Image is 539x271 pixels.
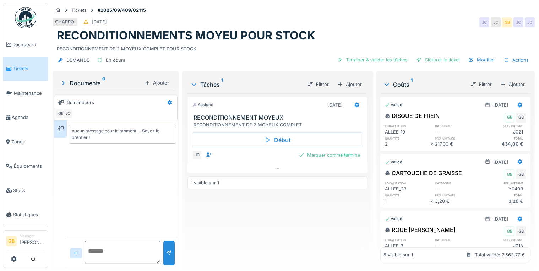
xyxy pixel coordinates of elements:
div: J021 [480,129,526,135]
div: Début [192,132,363,147]
div: 3,20 € [435,198,480,205]
div: Tickets [71,7,87,13]
h6: total [480,136,526,141]
div: JC [192,150,202,160]
a: Zones [3,130,48,154]
div: — [435,129,480,135]
div: [DATE] [493,216,508,222]
div: 434,00 € [480,141,526,147]
div: 3,20 € [480,198,526,205]
div: GB [505,169,514,179]
div: JC [513,17,523,27]
div: Demandeurs [67,99,94,106]
h6: total [480,193,526,197]
div: DEMANDE [66,57,89,64]
a: Statistiques [3,203,48,227]
div: En cours [106,57,125,64]
sup: 1 [221,80,223,89]
div: Ajouter [142,78,172,88]
div: Modifier [466,55,498,65]
div: Total validé: 2 563,77 € [475,251,525,258]
div: — [435,243,480,249]
div: JC [525,17,535,27]
h3: RECONDITIONNEMENT MOYEUX [194,114,364,121]
div: Filtrer [468,80,495,89]
div: [DATE] [493,159,508,166]
div: GB [502,17,512,27]
h6: quantité [385,193,430,197]
h6: quantité [385,136,430,141]
div: RECONDITIONNEMENT DE 2 MOYEUX COMPLET [194,121,364,128]
div: 2 [385,141,430,147]
div: ROUE [PERSON_NAME] [385,226,456,234]
h6: localisation [385,238,430,242]
img: Badge_color-CXgf-gQk.svg [15,7,36,28]
div: Assigné [192,102,213,108]
h6: ref. interne [480,181,526,185]
span: Maintenance [14,90,45,97]
div: [DATE] [92,18,107,25]
span: Équipements [14,163,45,169]
a: Maintenance [3,81,48,105]
div: JC [491,17,501,27]
div: — [435,185,480,192]
div: Validé [385,102,402,108]
div: GB [505,226,514,236]
h6: catégorie [435,181,480,185]
div: JC [63,109,73,119]
div: GB [56,109,66,119]
div: RECONDITIONNEMENT DE 2 MOYEUX COMPLET POUR STOCK [57,43,530,52]
h6: localisation [385,181,430,185]
div: [DATE] [327,102,343,108]
div: GB [516,113,526,123]
span: Tickets [13,65,45,72]
span: Agenda [12,114,45,121]
div: CHARROI [55,18,75,25]
div: 1 visible sur 1 [191,179,219,186]
div: CARTOUCHE DE GRAISSE [385,169,462,177]
h6: catégorie [435,238,480,242]
span: Zones [11,139,45,145]
div: [DATE] [493,102,508,108]
span: Statistiques [13,211,45,218]
div: Validé [385,159,402,165]
h6: prix unitaire [435,136,480,141]
div: ALLEE_23 [385,185,430,192]
div: 217,00 € [435,141,480,147]
div: GB [516,226,526,236]
div: GB [516,169,526,179]
div: Coûts [383,80,465,89]
div: × [430,198,435,205]
a: Tickets [3,57,48,81]
a: Équipements [3,154,48,179]
div: Y040B [480,185,526,192]
a: GB Manager[PERSON_NAME] [6,233,45,250]
div: Tâches [190,80,301,89]
h6: ref. interne [480,238,526,242]
div: × [430,141,435,147]
div: Aucun message pour le moment … Soyez le premier ! [72,128,173,141]
sup: 0 [102,79,105,87]
div: Ajouter [497,80,528,89]
div: GB [505,113,514,123]
div: 5 visible sur 1 [383,251,413,258]
div: J018 [480,243,526,249]
div: JC [479,17,489,27]
div: DISQUE DE FREIN [385,112,440,120]
div: Marquer comme terminé [296,150,363,160]
span: Dashboard [12,41,45,48]
h6: localisation [385,124,430,128]
span: Stock [13,187,45,194]
strong: #2025/09/409/02115 [95,7,149,13]
div: Documents [60,79,142,87]
li: [PERSON_NAME] [20,233,45,249]
h1: RECONDITIONNEMENTS MOYEU POUR STOCK [57,29,315,42]
a: Stock [3,178,48,203]
div: 1 [385,198,430,205]
h6: catégorie [435,124,480,128]
h6: ref. interne [480,124,526,128]
div: Filtrer [305,80,332,89]
div: ALLEE_19 [385,129,430,135]
div: Clôturer le ticket [413,55,463,65]
div: Actions [501,55,532,65]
